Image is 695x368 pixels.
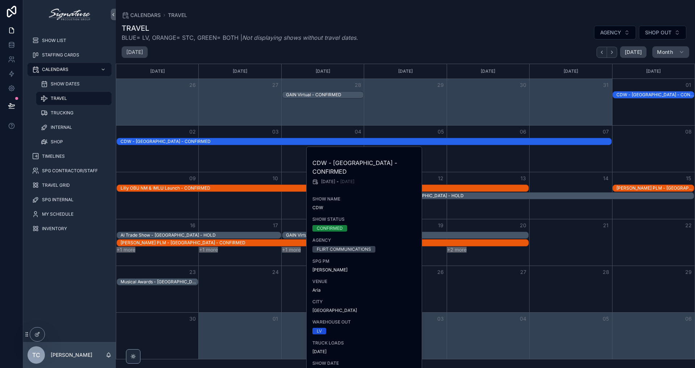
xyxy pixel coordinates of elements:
[436,268,445,276] button: 26
[594,26,636,39] button: Select Button
[365,64,445,79] div: [DATE]
[436,81,445,89] button: 29
[447,247,467,253] button: +2 more
[121,232,281,238] div: AI Trade Show - [GEOGRAPHIC_DATA] - HOLD
[117,64,197,79] div: [DATE]
[28,208,111,221] a: MY SCHEDULE
[168,12,187,19] a: TRAVEL
[312,340,417,346] span: TRUCK LOADS
[312,349,417,355] span: [DATE]
[312,287,417,293] span: Aria
[42,197,73,203] span: SPG INTERNAL
[519,314,527,323] button: 04
[317,328,322,334] div: LV
[616,92,694,98] div: CDW - [GEOGRAPHIC_DATA] - CONFIRMED
[531,64,611,79] div: [DATE]
[42,226,67,232] span: INVENTORY
[312,360,417,366] span: SHOW DATE
[28,193,111,206] a: SPG INTERNAL
[126,48,143,56] h2: [DATE]
[317,246,371,253] div: FLIRT COMMUNICATIONS
[286,92,363,98] div: GAIN Virtual - CONFIRMED
[42,153,65,159] span: TIMELINES
[51,351,92,359] p: [PERSON_NAME]
[597,47,607,58] button: Back
[42,182,70,188] span: TRAVEL GRID
[51,81,80,87] span: SHOW DATES
[42,211,73,217] span: MY SCHEDULE
[121,139,611,144] div: CDW - [GEOGRAPHIC_DATA] - CONFIRMED
[645,29,671,36] span: SHOP OUT
[312,205,417,211] span: CDW
[200,64,280,79] div: [DATE]
[519,174,527,183] button: 13
[354,127,362,136] button: 04
[121,232,281,238] div: AI Trade Show - Denver - HOLD
[312,299,417,305] span: CITY
[283,64,363,79] div: [DATE]
[36,92,111,105] a: TRAVEL
[602,268,610,276] button: 28
[312,308,417,313] span: [GEOGRAPHIC_DATA]
[36,77,111,90] a: SHOW DATES
[122,23,358,33] h1: TRAVEL
[519,127,527,136] button: 06
[354,81,362,89] button: 28
[271,314,280,323] button: 01
[312,237,417,243] span: AGENCY
[602,174,610,183] button: 14
[32,351,40,359] span: TC
[121,279,198,285] div: Musical Awards - [GEOGRAPHIC_DATA] - HOLD
[188,174,197,183] button: 09
[28,34,111,47] a: SHOW LIST
[616,185,694,191] div: [PERSON_NAME] PLM - [GEOGRAPHIC_DATA] - CONFIRMED
[448,64,528,79] div: [DATE]
[36,106,111,119] a: TRUCKING
[684,81,693,89] button: 01
[23,29,116,245] div: scrollable content
[312,267,347,273] a: [PERSON_NAME]
[602,314,610,323] button: 05
[188,268,197,276] button: 23
[116,64,695,359] div: Month View
[271,174,280,183] button: 10
[51,110,73,116] span: TRUCKING
[286,232,529,238] div: GAIN Virtual - CONFIRMED
[684,314,693,323] button: 06
[620,46,646,58] button: [DATE]
[436,314,445,323] button: 03
[614,64,694,79] div: [DATE]
[28,150,111,163] a: TIMELINES
[436,127,445,136] button: 05
[684,221,693,230] button: 22
[188,81,197,89] button: 26
[121,185,528,191] div: Lilly OBU NM & IMLU Launch - CONFIRMED
[271,221,280,230] button: 17
[368,193,694,199] div: AI Trade Show - [GEOGRAPHIC_DATA] - HOLD
[519,221,527,230] button: 20
[684,127,693,136] button: 08
[600,29,621,36] span: AGENCY
[602,81,610,89] button: 31
[42,67,68,72] span: CALENDARS
[312,158,417,176] h2: CDW - [GEOGRAPHIC_DATA] - CONFIRMED
[28,222,111,235] a: INVENTORY
[337,179,339,185] span: -
[436,221,445,230] button: 19
[121,279,198,285] div: Musical Awards - St. Louis - HOLD
[28,63,111,76] a: CALENDARS
[28,179,111,192] a: TRAVEL GRID
[286,232,529,238] div: GAIN Virtual - CONFIRMED
[657,49,673,55] span: Month
[117,247,135,253] button: +1 more
[312,258,417,264] span: SPG PM
[242,34,358,41] em: Not displaying shows without travel dates.
[602,127,610,136] button: 07
[271,127,280,136] button: 03
[282,247,301,253] button: +1 more
[684,174,693,183] button: 15
[121,240,528,246] div: [PERSON_NAME] PLM - [GEOGRAPHIC_DATA] - CONFIRMED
